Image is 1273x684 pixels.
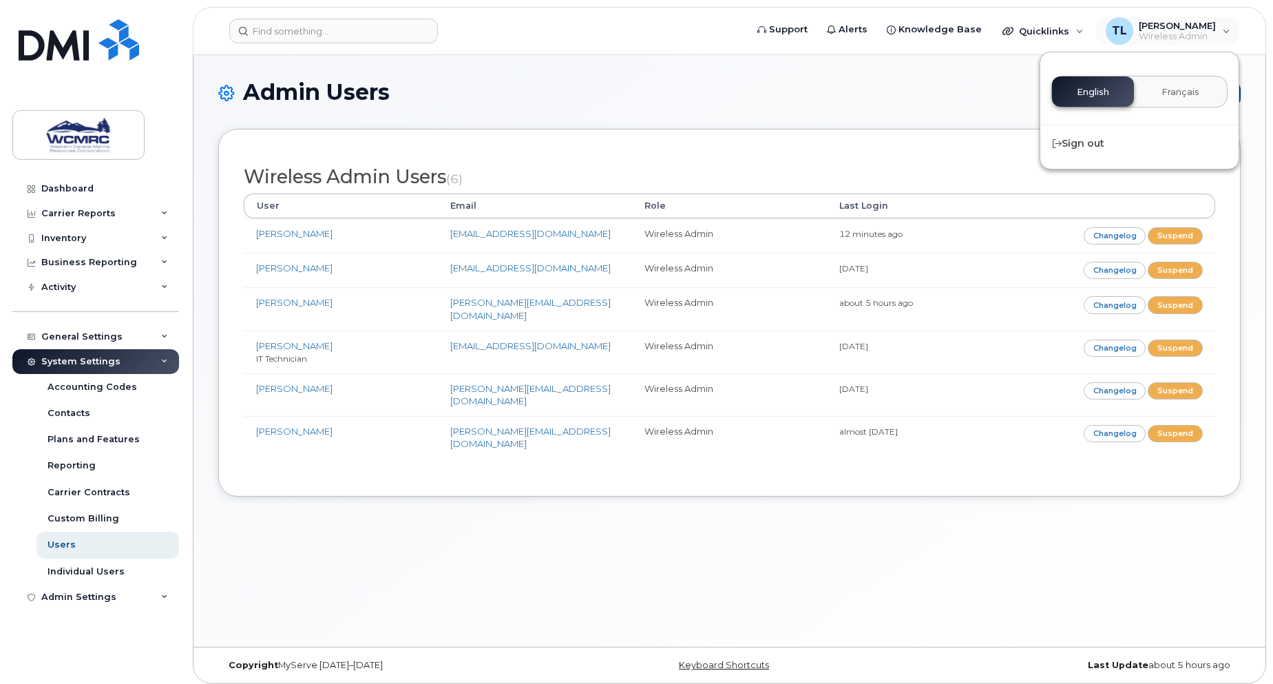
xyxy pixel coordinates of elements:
[450,426,611,450] a: [PERSON_NAME][EMAIL_ADDRESS][DOMAIN_NAME]
[256,426,333,437] a: [PERSON_NAME]
[632,331,826,373] td: Wireless Admin
[244,194,438,218] th: User
[1084,382,1146,400] a: Changelog
[1148,227,1203,245] a: Suspend
[827,194,1021,218] th: Last Login
[839,229,903,239] small: 12 minutes ago
[450,383,611,407] a: [PERSON_NAME][EMAIL_ADDRESS][DOMAIN_NAME]
[450,340,611,351] a: [EMAIL_ADDRESS][DOMAIN_NAME]
[1088,660,1148,670] strong: Last Update
[900,660,1241,671] div: about 5 hours ago
[256,383,333,394] a: [PERSON_NAME]
[218,660,559,671] div: MyServe [DATE]–[DATE]
[450,262,611,273] a: [EMAIL_ADDRESS][DOMAIN_NAME]
[839,341,868,351] small: [DATE]
[1040,131,1239,156] div: Sign out
[632,373,826,416] td: Wireless Admin
[632,253,826,287] td: Wireless Admin
[632,218,826,253] td: Wireless Admin
[1084,425,1146,442] a: Changelog
[446,172,463,186] small: (6)
[1148,382,1203,400] a: Suspend
[1148,425,1203,442] a: Suspend
[632,287,826,330] td: Wireless Admin
[1148,262,1203,279] a: Suspend
[839,298,913,308] small: about 5 hours ago
[632,194,826,218] th: Role
[1084,296,1146,313] a: Changelog
[1148,296,1203,313] a: Suspend
[229,660,278,670] strong: Copyright
[1148,340,1203,357] a: Suspend
[679,660,769,670] a: Keyboard Shortcuts
[450,297,611,321] a: [PERSON_NAME][EMAIL_ADDRESS][DOMAIN_NAME]
[450,228,611,239] a: [EMAIL_ADDRESS][DOMAIN_NAME]
[244,167,1215,187] h2: Wireless Admin Users
[839,263,868,273] small: [DATE]
[1084,262,1146,279] a: Changelog
[256,340,333,351] a: [PERSON_NAME]
[839,384,868,394] small: [DATE]
[438,194,632,218] th: Email
[218,80,1241,107] h1: Admin Users
[256,297,333,308] a: [PERSON_NAME]
[256,353,307,364] small: IT Technician
[1084,340,1146,357] a: Changelog
[632,416,826,459] td: Wireless Admin
[256,262,333,273] a: [PERSON_NAME]
[1084,227,1146,245] a: Changelog
[1161,87,1199,98] span: Français
[839,426,898,437] small: almost [DATE]
[256,228,333,239] a: [PERSON_NAME]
